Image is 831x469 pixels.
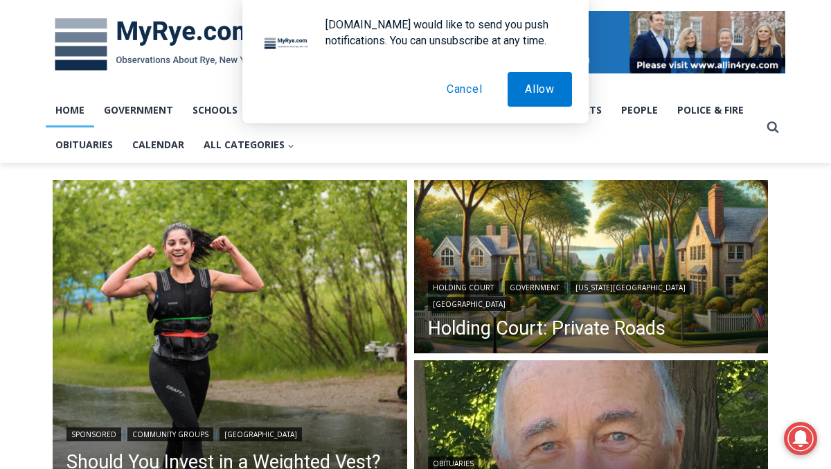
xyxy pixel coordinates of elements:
[760,115,785,140] button: View Search Form
[46,127,123,162] a: Obituaries
[414,180,769,357] a: Read More Holding Court: Private Roads
[194,127,304,162] button: Child menu of All Categories
[123,127,194,162] a: Calendar
[46,93,760,163] nav: Primary Navigation
[508,72,572,107] button: Allow
[66,425,393,441] div: | |
[66,427,121,441] a: Sponsored
[220,427,302,441] a: [GEOGRAPHIC_DATA]
[429,72,500,107] button: Cancel
[362,138,642,169] span: Intern @ [DOMAIN_NAME]
[505,281,564,294] a: Government
[414,180,769,357] img: DALLE 2025-09-08 Holding Court 2025-09-09 Private Roads
[428,278,755,311] div: | | |
[127,427,213,441] a: Community Groups
[259,17,314,72] img: notification icon
[428,281,499,294] a: Holding Court
[571,281,690,294] a: [US_STATE][GEOGRAPHIC_DATA]
[1,139,139,172] a: Open Tues. - Sun. [PHONE_NUMBER]
[333,134,671,172] a: Intern @ [DOMAIN_NAME]
[314,17,572,48] div: [DOMAIN_NAME] would like to send you push notifications. You can unsubscribe at any time.
[143,87,204,166] div: "clearly one of the favorites in the [GEOGRAPHIC_DATA] neighborhood"
[350,1,654,134] div: "The first chef I interviewed talked about coming to [GEOGRAPHIC_DATA] from [GEOGRAPHIC_DATA] in ...
[4,143,136,195] span: Open Tues. - Sun. [PHONE_NUMBER]
[428,297,510,311] a: [GEOGRAPHIC_DATA]
[428,318,755,339] a: Holding Court: Private Roads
